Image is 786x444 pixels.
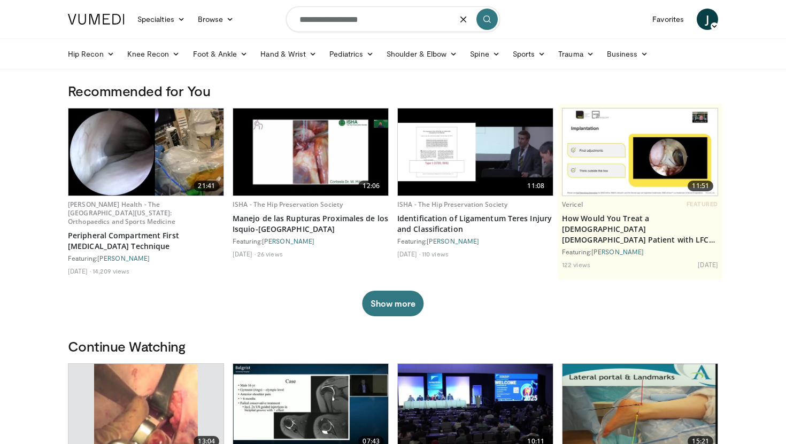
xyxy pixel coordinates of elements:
[380,43,464,65] a: Shoulder & Elbow
[358,181,384,191] span: 12:06
[397,250,420,258] li: [DATE]
[464,43,506,65] a: Spine
[562,247,718,256] div: Featuring:
[191,9,241,30] a: Browse
[187,43,255,65] a: Foot & Ankle
[233,108,388,196] a: 12:06
[506,43,552,65] a: Sports
[562,200,583,209] a: Vericel
[397,237,553,245] div: Featuring:
[697,9,718,30] a: J
[233,213,389,235] a: Manejo de las Rupturas Proximales de los Isquio-[GEOGRAPHIC_DATA]
[61,43,121,65] a: Hip Recon
[68,254,224,262] div: Featuring:
[68,82,718,99] h3: Recommended for You
[68,200,175,226] a: [PERSON_NAME] Health - The [GEOGRAPHIC_DATA][US_STATE]: Orthopaedics and Sports Medicine
[562,108,718,196] a: 11:51
[323,43,380,65] a: Pediatrics
[600,43,655,65] a: Business
[194,181,219,191] span: 21:41
[397,213,553,235] a: Identification of Ligamentum Teres Injury and Classification
[233,108,388,196] img: 05d26a85-1336-44f8-aee1-352d0c64d018.620x360_q85_upscale.jpg
[397,200,507,209] a: ISHA - The Hip Preservation Society
[97,254,150,262] a: [PERSON_NAME]
[646,9,690,30] a: Favorites
[233,200,343,209] a: ISHA - The Hip Preservation Society
[262,237,314,245] a: [PERSON_NAME]
[68,338,718,355] h3: Continue Watching
[398,108,553,196] a: 11:08
[562,108,718,196] img: 62f325f7-467e-4e39-9fa8-a2cb7d050ecd.620x360_q85_upscale.jpg
[562,213,718,245] a: How Would You Treat a [DEMOGRAPHIC_DATA] [DEMOGRAPHIC_DATA] Patient with LFC Defect and Partial A...
[254,43,323,65] a: Hand & Wrist
[131,9,191,30] a: Specialties
[687,200,718,208] span: FEATURED
[121,43,187,65] a: Knee Recon
[68,14,125,25] img: VuMedi Logo
[427,237,479,245] a: [PERSON_NAME]
[93,267,129,275] li: 14,209 views
[552,43,600,65] a: Trauma
[68,108,224,196] img: 38435631-10db-4727-a286-eca0cfba0365.620x360_q85_upscale.jpg
[562,260,590,269] li: 122 views
[233,237,389,245] div: Featuring:
[286,6,500,32] input: Search topics, interventions
[68,108,224,196] a: 21:41
[68,230,224,252] a: Peripheral Compartment First [MEDICAL_DATA] Technique
[422,250,449,258] li: 110 views
[233,250,256,258] li: [DATE]
[698,260,718,269] li: [DATE]
[688,181,713,191] span: 11:51
[362,291,423,316] button: Show more
[398,108,553,196] img: 7a4a9848-58d7-40ca-9a41-44ae93d6bdd7.620x360_q85_upscale.jpg
[257,250,283,258] li: 26 views
[523,181,549,191] span: 11:08
[68,267,91,275] li: [DATE]
[591,248,644,255] a: [PERSON_NAME]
